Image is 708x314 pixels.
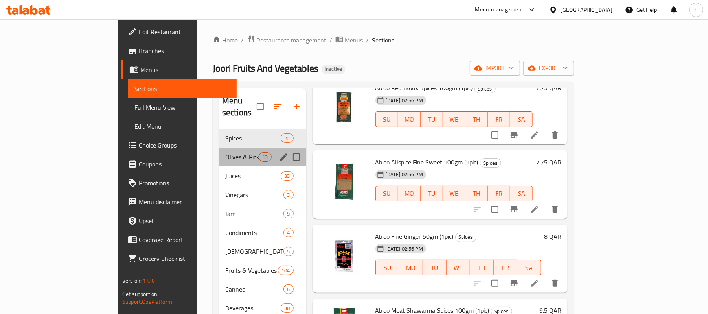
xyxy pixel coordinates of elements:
[225,171,281,181] span: Juices
[225,266,278,275] span: Fruits & Vegetables
[476,63,514,73] span: import
[475,5,524,15] div: Menu-management
[219,185,306,204] div: Vinegars3
[505,200,524,219] button: Branch-specific-item
[128,79,237,98] a: Sections
[139,140,230,150] span: Choice Groups
[497,262,514,273] span: FR
[423,260,447,275] button: TU
[403,262,420,273] span: MO
[281,171,293,181] div: items
[322,65,345,74] div: Inactive
[213,35,574,45] nav: breadcrumb
[426,262,443,273] span: TU
[122,289,158,299] span: Get support on:
[219,148,306,166] div: Olives & Pickles13edit
[424,114,440,125] span: TU
[379,188,395,199] span: SU
[447,260,470,275] button: WE
[375,186,398,201] button: SU
[139,216,230,225] span: Upsell
[517,260,541,275] button: SA
[424,188,440,199] span: TU
[536,82,561,93] h6: 7.75 QAR
[143,275,155,286] span: 1.0.0
[134,103,230,112] span: Full Menu View
[399,260,423,275] button: MO
[121,41,237,60] a: Branches
[281,133,293,143] div: items
[446,114,462,125] span: WE
[383,97,426,104] span: [DATE] 02:56 PM
[470,61,520,76] button: import
[284,210,293,218] span: 9
[455,233,476,242] div: Spices
[259,152,271,162] div: items
[219,166,306,185] div: Juices33
[283,190,293,199] div: items
[695,6,698,14] span: h
[121,192,237,211] a: Menu disclaimer
[134,84,230,93] span: Sections
[259,153,271,161] span: 13
[465,111,488,127] button: TH
[513,114,530,125] span: SA
[268,97,287,116] span: Sort sections
[139,235,230,244] span: Coverage Report
[139,159,230,169] span: Coupons
[128,98,237,117] a: Full Menu View
[329,35,332,45] li: /
[121,136,237,155] a: Choice Groups
[375,260,399,275] button: SU
[379,114,395,125] span: SU
[219,280,306,299] div: Canned6
[121,174,237,192] a: Promotions
[213,59,318,77] span: Joori Fruits And Vegetables
[375,231,454,242] span: Abido Fine Ginger 50gm (1pic)
[401,114,417,125] span: MO
[366,35,369,45] li: /
[278,266,293,275] div: items
[225,133,281,143] span: Spices
[219,129,306,148] div: Spices22
[544,231,561,242] h6: 8 QAR
[335,35,363,45] a: Menus
[278,151,290,163] button: edit
[401,188,417,199] span: MO
[480,158,501,168] div: Spices
[546,274,565,293] button: delete
[319,231,369,281] img: Abido Fine Ginger 50gm (1pic)
[219,204,306,223] div: Jam9
[375,111,398,127] button: SU
[465,186,488,201] button: TH
[139,178,230,188] span: Promotions
[281,305,293,312] span: 38
[225,228,284,237] span: Condiments
[494,260,517,275] button: FR
[520,262,538,273] span: SA
[283,209,293,218] div: items
[122,275,142,286] span: Version:
[450,262,467,273] span: WE
[225,284,284,294] span: Canned
[530,63,568,73] span: export
[139,46,230,55] span: Branches
[536,157,561,168] h6: 7.75 QAR
[284,286,293,293] span: 6
[139,27,230,37] span: Edit Restaurant
[319,157,369,207] img: Abido Allspice Fine Sweet 100gm (1pic)
[121,155,237,174] a: Coupons
[219,223,306,242] div: Condiments4
[379,262,396,273] span: SU
[219,242,306,261] div: [DEMOGRAPHIC_DATA]5
[225,209,284,218] span: Jam
[398,186,421,201] button: MO
[546,200,565,219] button: delete
[561,6,612,14] div: [GEOGRAPHIC_DATA]
[283,247,293,256] div: items
[345,35,363,45] span: Menus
